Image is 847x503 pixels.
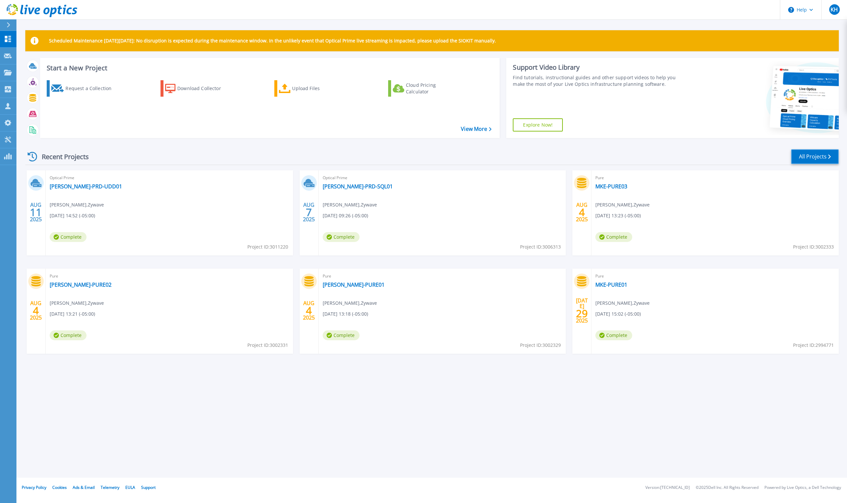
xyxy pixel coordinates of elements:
[101,485,119,490] a: Telemetry
[791,149,839,164] a: All Projects
[576,200,588,224] div: AUG 2025
[323,174,562,181] span: Optical Prime
[30,299,42,323] div: AUG 2025
[595,174,835,181] span: Pure
[764,486,841,490] li: Powered by Live Optics, a Dell Technology
[323,212,368,219] span: [DATE] 09:26 (-05:00)
[595,232,632,242] span: Complete
[595,273,835,280] span: Pure
[520,243,561,251] span: Project ID: 3006313
[595,299,650,307] span: [PERSON_NAME] , Zywave
[406,82,459,95] div: Cloud Pricing Calculator
[793,243,834,251] span: Project ID: 3002333
[595,330,632,340] span: Complete
[696,486,759,490] li: © 2025 Dell Inc. All Rights Reserved
[30,200,42,224] div: AUG 2025
[30,209,42,215] span: 11
[161,80,234,97] a: Download Collector
[303,299,315,323] div: AUG 2025
[323,281,385,288] a: [PERSON_NAME]-PURE01
[645,486,690,490] li: Version: [TECHNICAL_ID]
[595,183,627,190] a: MKE-PURE03
[50,273,289,280] span: Pure
[52,485,67,490] a: Cookies
[461,126,491,132] a: View More
[579,209,585,215] span: 4
[50,174,289,181] span: Optical Prime
[22,485,46,490] a: Privacy Policy
[50,330,87,340] span: Complete
[306,308,312,313] span: 4
[125,485,135,490] a: EULA
[595,201,650,208] span: [PERSON_NAME] , Zywave
[33,308,39,313] span: 4
[323,201,377,208] span: [PERSON_NAME] , Zywave
[177,82,230,95] div: Download Collector
[50,232,87,242] span: Complete
[595,310,641,318] span: [DATE] 15:02 (-05:00)
[513,74,685,87] div: Find tutorials, instructional guides and other support videos to help you make the most of your L...
[247,342,288,349] span: Project ID: 3002331
[49,38,496,43] p: Scheduled Maintenance [DATE][DATE]: No disruption is expected during the maintenance window. In t...
[274,80,348,97] a: Upload Files
[323,232,360,242] span: Complete
[247,243,288,251] span: Project ID: 3011220
[388,80,461,97] a: Cloud Pricing Calculator
[303,200,315,224] div: AUG 2025
[47,64,491,72] h3: Start a New Project
[323,299,377,307] span: [PERSON_NAME] , Zywave
[576,311,588,316] span: 29
[513,63,685,72] div: Support Video Library
[50,310,95,318] span: [DATE] 13:21 (-05:00)
[25,149,98,165] div: Recent Projects
[50,281,112,288] a: [PERSON_NAME]-PURE02
[141,485,156,490] a: Support
[65,82,118,95] div: Request a Collection
[50,299,104,307] span: [PERSON_NAME] , Zywave
[595,212,641,219] span: [DATE] 13:23 (-05:00)
[73,485,95,490] a: Ads & Email
[323,310,368,318] span: [DATE] 13:18 (-05:00)
[50,212,95,219] span: [DATE] 14:52 (-05:00)
[831,7,838,12] span: KH
[306,209,312,215] span: 7
[323,330,360,340] span: Complete
[50,201,104,208] span: [PERSON_NAME] , Zywave
[292,82,345,95] div: Upload Files
[576,299,588,323] div: [DATE] 2025
[47,80,120,97] a: Request a Collection
[50,183,122,190] a: [PERSON_NAME]-PRD-UDD01
[520,342,561,349] span: Project ID: 3002329
[323,183,393,190] a: [PERSON_NAME]-PRD-SQL01
[793,342,834,349] span: Project ID: 2994771
[513,118,563,132] a: Explore Now!
[595,281,627,288] a: MKE-PURE01
[323,273,562,280] span: Pure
